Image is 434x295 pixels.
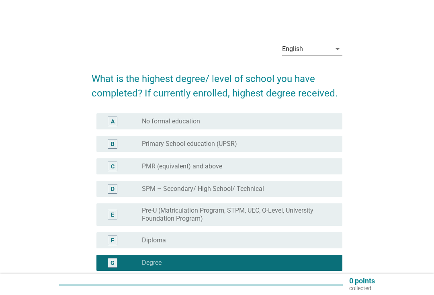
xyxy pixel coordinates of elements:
[282,45,303,53] div: English
[142,236,166,244] label: Diploma
[142,185,264,193] label: SPM – Secondary/ High School/ Technical
[111,185,115,193] div: D
[333,44,342,54] i: arrow_drop_down
[111,162,115,171] div: C
[111,211,114,219] div: E
[111,117,115,126] div: A
[92,64,342,100] h2: What is the highest degree/ level of school you have completed? If currently enrolled, highest de...
[111,236,114,245] div: F
[111,140,115,148] div: B
[142,259,162,267] label: Degree
[142,140,237,148] label: Primary School education (UPSR)
[142,207,330,223] label: Pre-U (Matriculation Program, STPM, UEC, O-Level, University Foundation Program)
[142,162,222,170] label: PMR (equivalent) and above
[111,259,115,267] div: G
[349,285,375,292] p: collected
[349,277,375,285] p: 0 points
[142,117,200,125] label: No formal education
